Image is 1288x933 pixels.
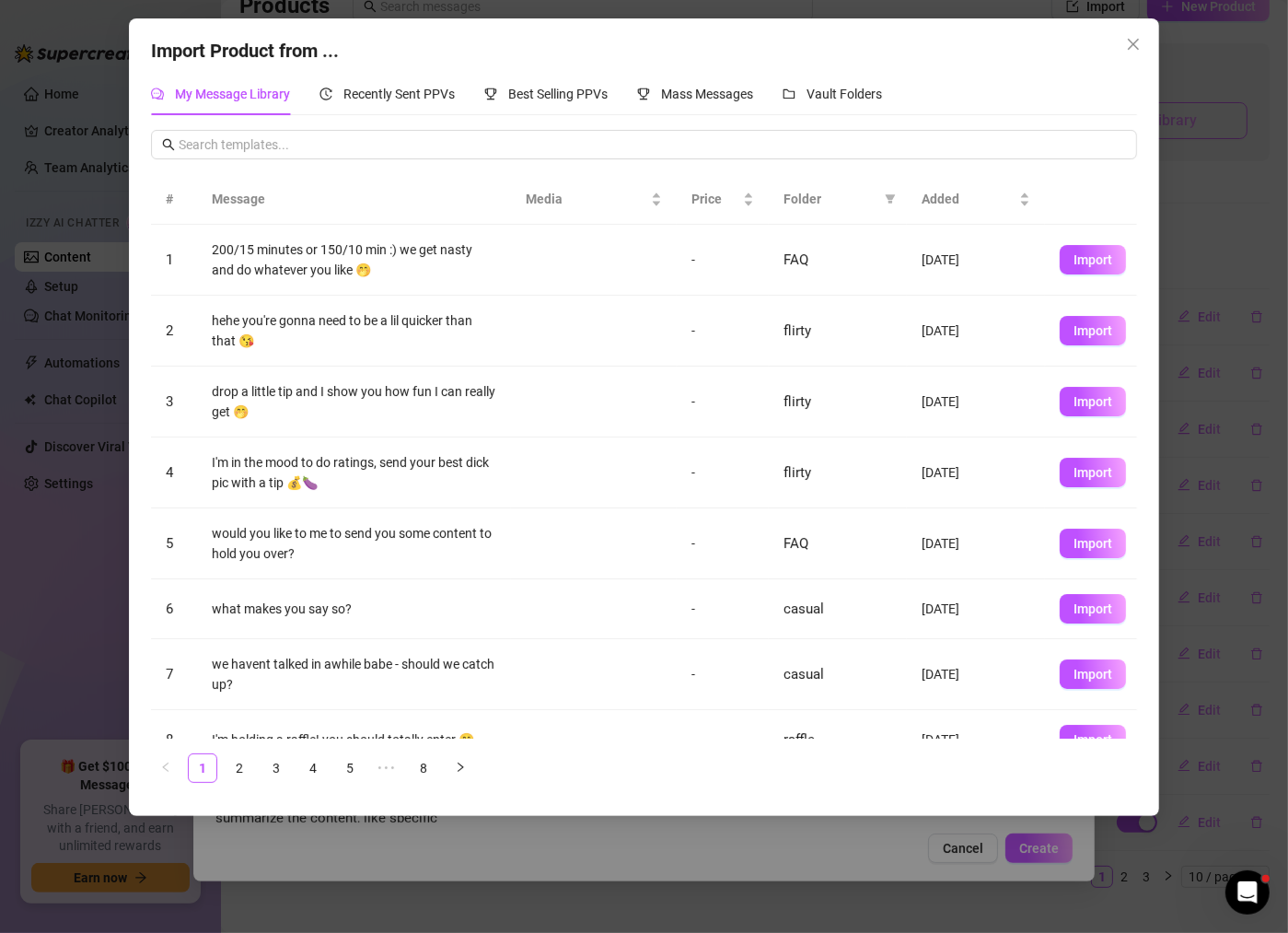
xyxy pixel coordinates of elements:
td: - [677,437,769,508]
span: 3 [166,393,173,410]
span: Close [1119,37,1148,52]
span: Import Product from ... [151,40,339,62]
span: Price [691,189,739,209]
td: [DATE] [907,296,1045,367]
button: Import [1060,245,1126,274]
td: - [677,508,769,579]
a: 5 [336,754,364,782]
span: Folder [783,189,877,209]
iframe: Intercom live chat [1225,870,1270,915]
th: Message [197,174,511,225]
span: flirty [783,464,811,481]
span: FAQ [783,251,808,268]
a: 1 [189,754,216,782]
button: Import [1060,316,1126,345]
span: Import [1073,252,1112,267]
span: ••• [372,753,401,783]
span: left [160,762,171,773]
li: 2 [225,753,254,783]
a: 8 [410,754,437,782]
span: Vault Folders [806,87,882,101]
td: - [677,579,769,639]
button: Import [1060,594,1126,624]
span: Import [1073,323,1112,338]
li: 3 [261,753,291,783]
div: would you like to me to send you some content to hold you over? [212,523,496,564]
button: Close [1119,29,1148,59]
td: - [677,296,769,367]
a: 4 [299,754,327,782]
span: comment [151,87,164,100]
li: 4 [298,753,328,783]
span: Import [1073,536,1112,551]
span: 4 [166,464,173,481]
span: raffle [783,731,815,748]
span: 5 [166,535,173,552]
span: Best Selling PPVs [508,87,608,101]
a: 2 [226,754,253,782]
span: Recently Sent PPVs [343,87,455,101]
li: 1 [188,753,217,783]
span: FAQ [783,535,808,552]
td: [DATE] [907,437,1045,508]
th: Price [677,174,769,225]
span: Import [1073,667,1112,682]
span: My Message Library [175,87,290,101]
button: right [446,753,475,783]
th: Added [907,174,1045,225]
span: 1 [166,251,173,268]
span: folder [783,87,795,100]
input: Search templates... [179,134,1126,155]
td: [DATE] [907,710,1045,770]
span: history [319,87,332,100]
li: 5 [335,753,365,783]
span: flirty [783,393,811,410]
div: drop a little tip and I show you how fun I can really get 🤭 [212,381,496,422]
span: filter [885,193,896,204]
span: Mass Messages [661,87,753,101]
span: search [162,138,175,151]
li: Previous Page [151,753,180,783]
span: casual [783,601,824,617]
div: I'm holding a raffle! you should totally enter 🤭 [212,729,496,750]
td: - [677,225,769,296]
span: 8 [166,731,173,748]
td: - [677,710,769,770]
td: [DATE] [907,225,1045,296]
button: Import [1060,458,1126,487]
span: Media [526,189,647,209]
button: Import [1060,725,1126,754]
span: filter [881,185,899,213]
td: - [677,639,769,710]
span: casual [783,666,824,682]
td: [DATE] [907,639,1045,710]
li: 8 [409,753,438,783]
button: Import [1060,387,1126,416]
td: [DATE] [907,508,1045,579]
button: Import [1060,659,1126,689]
li: Next Page [446,753,475,783]
th: Media [511,174,677,225]
td: - [677,367,769,437]
td: [DATE] [907,579,1045,639]
span: Import [1073,394,1112,409]
span: Import [1073,601,1112,616]
th: # [151,174,197,225]
span: Import [1073,732,1112,747]
li: Next 5 Pages [372,753,401,783]
span: Import [1073,465,1112,480]
span: Added [922,189,1015,209]
span: flirty [783,322,811,339]
span: 6 [166,601,173,617]
span: right [455,762,466,773]
div: what makes you say so? [212,599,496,619]
div: hehe you're gonna need to be a lil quicker than that 😘 [212,310,496,351]
div: we havent talked in awhile babe - should we catch up? [212,654,496,694]
span: trophy [484,87,497,100]
a: 3 [262,754,290,782]
button: left [151,753,180,783]
span: 7 [166,666,173,682]
div: 200/15 minutes or 150/10 min :) we get nasty and do whatever you like 🤭 [212,239,496,280]
td: [DATE] [907,367,1045,437]
button: Import [1060,529,1126,558]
